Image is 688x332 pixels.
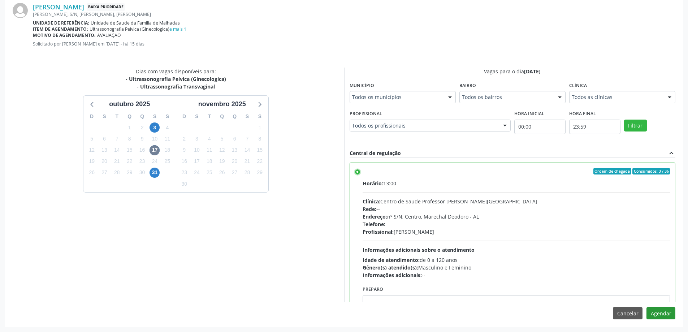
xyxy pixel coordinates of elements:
div: Masculino e Feminino [363,264,670,271]
span: Clínica: [363,198,380,205]
span: quinta-feira, 20 de novembro de 2025 [230,156,240,167]
p: Solicitado por [PERSON_NAME] em [DATE] - há 15 dias [33,41,675,47]
div: Q [136,111,148,122]
div: Dias com vagas disponíveis para: [126,68,226,90]
span: sexta-feira, 21 de novembro de 2025 [242,156,252,167]
span: terça-feira, 11 de novembro de 2025 [204,145,215,155]
span: sábado, 25 de outubro de 2025 [162,156,172,167]
div: -- [363,271,670,279]
span: terça-feira, 7 de outubro de 2025 [112,134,122,144]
div: Central de regulação [350,149,401,157]
span: sábado, 22 de novembro de 2025 [255,156,265,167]
span: segunda-feira, 6 de outubro de 2025 [99,134,109,144]
span: Todos os municípios [352,94,441,101]
span: Todos os profissionais [352,122,496,129]
span: terça-feira, 28 de outubro de 2025 [112,168,122,178]
span: quarta-feira, 19 de novembro de 2025 [217,156,227,167]
span: sexta-feira, 10 de outubro de 2025 [150,134,160,144]
span: terça-feira, 21 de outubro de 2025 [112,156,122,167]
label: Hora final [569,108,596,120]
div: T [203,111,216,122]
div: Q [123,111,136,122]
div: nº S/N, Centro, Marechal Deodoro - AL [363,213,670,220]
span: Telefone: [363,221,385,228]
div: -- [363,205,670,213]
div: 13:00 [363,180,670,187]
span: quarta-feira, 12 de novembro de 2025 [217,145,227,155]
div: Q [228,111,241,122]
span: segunda-feira, 20 de outubro de 2025 [99,156,109,167]
span: terça-feira, 25 de novembro de 2025 [204,168,215,178]
span: sábado, 8 de novembro de 2025 [255,134,265,144]
b: Item de agendamento: [33,26,88,32]
span: sexta-feira, 7 de novembro de 2025 [242,134,252,144]
span: quarta-feira, 1 de outubro de 2025 [125,122,135,133]
span: Todos os bairros [462,94,551,101]
span: sábado, 11 de outubro de 2025 [162,134,172,144]
b: Unidade de referência: [33,20,89,26]
input: Selecione o horário [569,120,620,134]
label: Hora inicial [514,108,544,120]
span: quarta-feira, 22 de outubro de 2025 [125,156,135,167]
span: quarta-feira, 15 de outubro de 2025 [125,145,135,155]
span: Unidade de Saude da Familia de Malhadas [91,20,180,26]
a: [PERSON_NAME] [33,3,84,11]
span: quinta-feira, 16 de outubro de 2025 [137,145,147,155]
div: Vagas para o dia [350,68,676,75]
label: Preparo [363,284,383,295]
span: terça-feira, 14 de outubro de 2025 [112,145,122,155]
span: segunda-feira, 24 de novembro de 2025 [192,168,202,178]
span: domingo, 30 de novembro de 2025 [179,179,189,189]
span: Ultrassonografia Pelvica (Ginecologica) [90,26,186,32]
label: Município [350,80,374,91]
div: S [161,111,174,122]
span: quarta-feira, 29 de outubro de 2025 [125,168,135,178]
div: outubro 2025 [106,99,153,109]
a: e mais 1 [169,26,186,32]
span: sexta-feira, 24 de outubro de 2025 [150,156,160,167]
span: segunda-feira, 3 de novembro de 2025 [192,134,202,144]
label: Clínica [569,80,587,91]
div: S [241,111,254,122]
span: Baixa Prioridade [87,3,125,11]
span: quinta-feira, 23 de outubro de 2025 [137,156,147,167]
span: segunda-feira, 10 de novembro de 2025 [192,145,202,155]
span: Gênero(s) atendido(s): [363,264,418,271]
label: Profissional [350,108,382,120]
span: Idade de atendimento: [363,256,420,263]
span: quinta-feira, 9 de outubro de 2025 [137,134,147,144]
span: sábado, 15 de novembro de 2025 [255,145,265,155]
span: domingo, 5 de outubro de 2025 [87,134,97,144]
div: de 0 a 120 anos [363,256,670,264]
span: Ordem de chegada [593,168,631,174]
span: segunda-feira, 13 de outubro de 2025 [99,145,109,155]
span: sexta-feira, 17 de outubro de 2025 [150,145,160,155]
div: - Ultrassonografia Pelvica (Ginecologica) [126,75,226,83]
i: expand_less [667,149,675,157]
span: Profissional: [363,228,394,235]
div: S [191,111,203,122]
button: Filtrar [624,120,647,132]
span: sábado, 29 de novembro de 2025 [255,168,265,178]
span: quarta-feira, 26 de novembro de 2025 [217,168,227,178]
span: quinta-feira, 27 de novembro de 2025 [230,168,240,178]
span: terça-feira, 4 de novembro de 2025 [204,134,215,144]
span: sábado, 4 de outubro de 2025 [162,122,172,133]
span: Rede: [363,206,376,212]
input: Selecione o horário [514,120,566,134]
div: - Ultrassonografia Transvaginal [126,83,226,90]
span: sexta-feira, 3 de outubro de 2025 [150,122,160,133]
span: quarta-feira, 8 de outubro de 2025 [125,134,135,144]
span: quinta-feira, 6 de novembro de 2025 [230,134,240,144]
div: T [111,111,123,122]
div: novembro 2025 [195,99,249,109]
span: domingo, 12 de outubro de 2025 [87,145,97,155]
span: domingo, 19 de outubro de 2025 [87,156,97,167]
button: Agendar [646,307,675,319]
button: Cancelar [613,307,642,319]
span: sexta-feira, 28 de novembro de 2025 [242,168,252,178]
span: segunda-feira, 27 de outubro de 2025 [99,168,109,178]
span: quarta-feira, 5 de novembro de 2025 [217,134,227,144]
div: -- [363,220,670,228]
span: domingo, 26 de outubro de 2025 [87,168,97,178]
